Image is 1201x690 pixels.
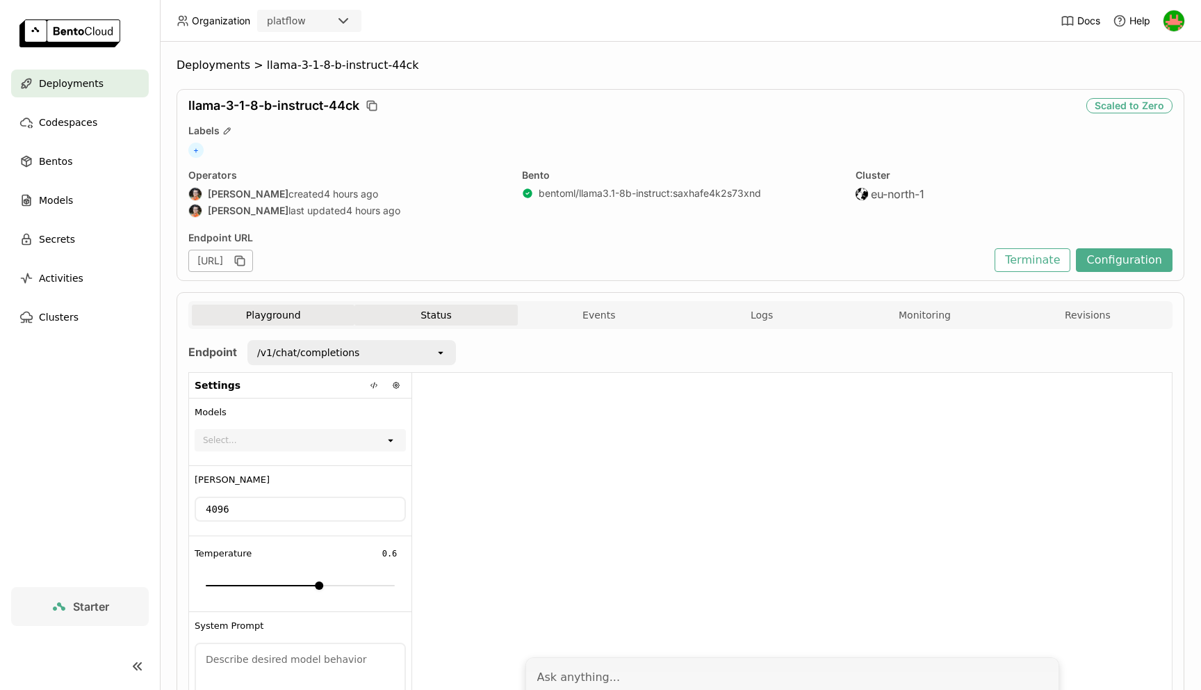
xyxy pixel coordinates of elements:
a: Secrets [11,225,149,253]
a: Activities [11,264,149,292]
div: Operators [188,169,505,182]
span: 4 hours ago [324,188,378,200]
span: Models [195,407,227,418]
a: Codespaces [11,109,149,136]
button: Configuration [1076,248,1173,272]
svg: open [435,347,446,358]
button: Events [518,305,680,326]
span: Deployments [177,58,250,72]
div: platflow [267,14,306,28]
a: Bentos [11,147,149,175]
span: eu-north-1 [871,187,924,201]
span: Logs [751,309,773,321]
div: Settings [189,373,411,399]
span: Temperature [195,548,252,559]
span: Codespaces [39,114,97,131]
strong: [PERSON_NAME] [208,188,288,200]
div: Endpoint URL [188,232,988,244]
span: > [250,58,267,72]
img: Sean Sheng [189,188,202,200]
span: [PERSON_NAME] [195,474,270,486]
span: System Prompt [195,620,263,632]
button: Playground [192,305,354,326]
span: Starter [73,600,109,613]
span: llama-3-1-8-b-instruct-44ck [188,98,359,113]
img: logo [19,19,120,47]
div: created [188,187,505,201]
span: Help [1129,15,1150,27]
img: Sean Sheng [189,204,202,217]
input: Selected platflow. [307,15,309,29]
span: Docs [1077,15,1100,27]
button: Monitoring [843,305,1006,326]
span: Clusters [39,309,79,326]
span: llama-3-1-8-b-instruct-44ck [267,58,419,72]
span: 4 hours ago [346,204,400,217]
nav: Breadcrumbs navigation [177,58,1184,72]
a: Docs [1061,14,1100,28]
strong: Endpoint [188,345,237,359]
div: bentoml/llama3.1-8b-instruct : saxhafe4k2s73xnd [539,187,761,200]
span: Secrets [39,231,75,248]
input: Temperature [374,545,405,562]
button: Revisions [1006,305,1169,326]
span: Deployments [39,75,104,92]
button: Status [354,305,517,326]
a: Models [11,186,149,214]
span: Models [39,192,73,209]
span: + [188,143,204,158]
input: Selected /v1/chat/completions. [361,346,362,360]
svg: open [385,435,396,446]
div: [URL] [188,250,253,272]
strong: [PERSON_NAME] [208,204,288,217]
img: You Zhou [1163,10,1184,31]
a: Clusters [11,303,149,331]
span: Organization [192,15,250,27]
div: Scaled to Zero [1086,98,1173,113]
div: last updated [188,204,505,218]
div: Help [1113,14,1150,28]
div: Select... [203,433,236,447]
a: Deployments [11,70,149,97]
div: Cluster [856,169,1173,182]
span: Activities [39,270,83,287]
div: Labels [188,125,1173,137]
button: Terminate [995,248,1070,272]
span: Bentos [39,153,72,170]
a: Starter [11,587,149,626]
div: /v1/chat/completions [257,346,359,360]
div: Bento [522,169,839,182]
